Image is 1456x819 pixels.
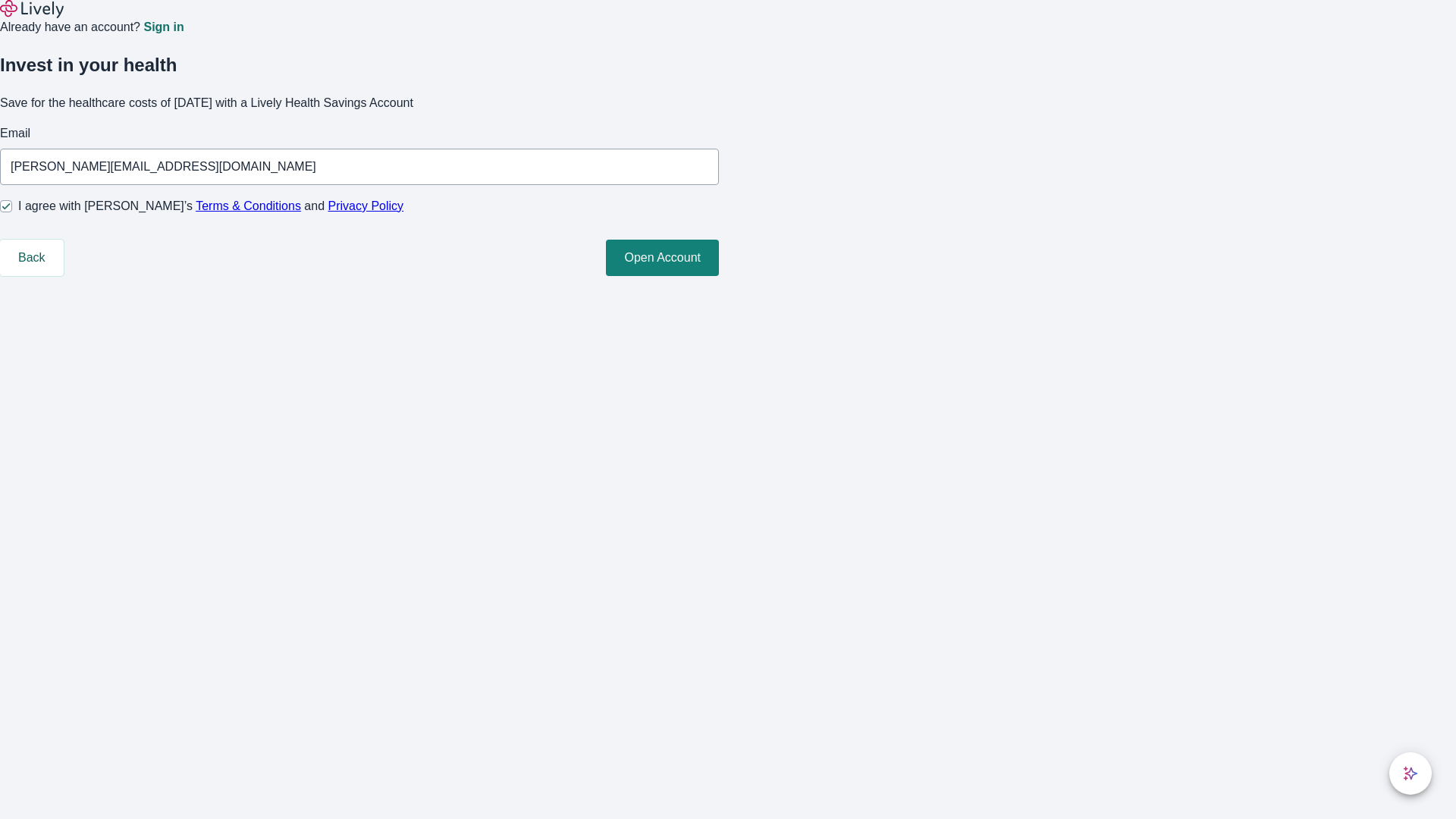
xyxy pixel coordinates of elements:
span: I agree with [PERSON_NAME]’s and [18,197,403,215]
svg: Lively AI Assistant [1403,766,1418,781]
button: Open Account [606,240,719,276]
a: Sign in [143,21,184,33]
a: Privacy Policy [328,199,404,212]
button: chat [1389,752,1432,795]
a: Terms & Conditions [196,199,301,212]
